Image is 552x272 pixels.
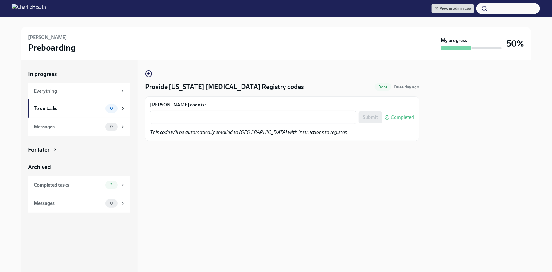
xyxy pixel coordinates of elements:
[28,118,130,136] a: Messages0
[402,84,419,90] strong: a day ago
[28,176,130,194] a: Completed tasks2
[507,38,524,49] h3: 50%
[435,5,471,12] span: View in admin app
[28,42,76,53] h3: Preboarding
[34,88,118,95] div: Everything
[28,83,130,99] a: Everything
[34,200,103,207] div: Messages
[28,99,130,118] a: To do tasks0
[28,163,130,171] a: Archived
[28,146,50,154] div: For later
[34,123,103,130] div: Messages
[150,129,348,135] em: This code will be automatically emailed to [GEOGRAPHIC_DATA] with instructions to register.
[150,102,414,108] label: [PERSON_NAME] code is:
[375,85,391,89] span: Done
[28,70,130,78] a: In progress
[432,4,474,13] a: View in admin app
[391,115,414,120] span: Completed
[28,146,130,154] a: For later
[28,34,67,41] h6: [PERSON_NAME]
[394,84,419,90] span: Due
[106,106,117,111] span: 0
[106,124,117,129] span: 0
[145,82,304,91] h4: Provide [US_STATE] [MEDICAL_DATA] Registry codes
[441,37,467,44] strong: My progress
[28,194,130,213] a: Messages0
[107,183,116,187] span: 2
[34,182,103,188] div: Completed tasks
[394,84,419,90] span: September 23rd, 2025 09:00
[34,105,103,112] div: To do tasks
[106,201,117,206] span: 0
[12,4,46,13] img: CharlieHealth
